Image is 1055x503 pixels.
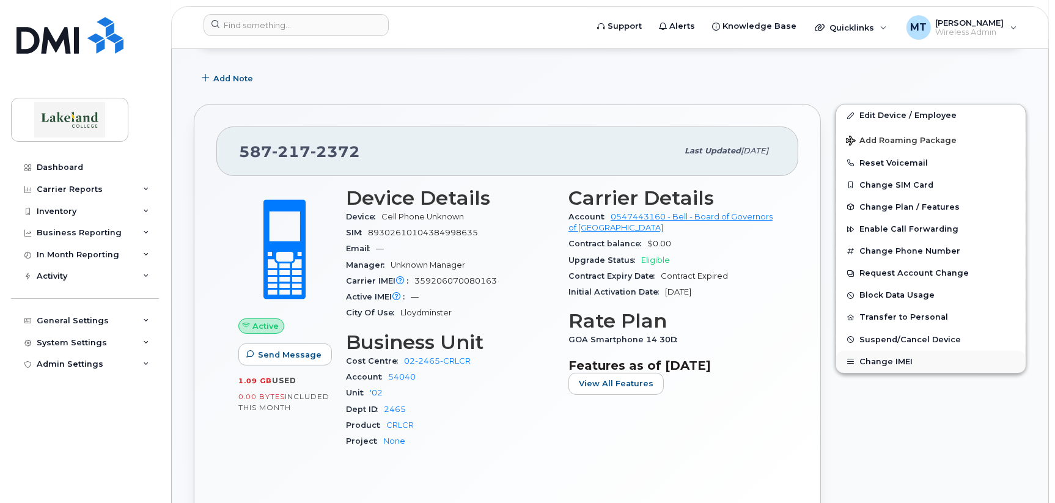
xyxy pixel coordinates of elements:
span: used [272,376,296,385]
a: Support [589,14,650,39]
a: 02-2465-CRLCR [404,356,471,365]
span: Email [346,244,376,253]
span: Upgrade Status [568,255,641,265]
span: Account [346,372,388,381]
h3: Carrier Details [568,187,776,209]
span: Active [252,320,279,332]
span: Unit [346,388,370,397]
span: [DATE] [665,287,691,296]
span: View All Features [579,378,653,389]
span: Product [346,420,386,430]
button: Request Account Change [836,262,1026,284]
a: 0547443160 - Bell - Board of Governors of [GEOGRAPHIC_DATA] [568,212,773,232]
span: $0.00 [647,239,671,248]
span: Quicklinks [829,23,874,32]
span: Add Note [213,73,253,84]
span: Device [346,212,381,221]
button: Send Message [238,343,332,365]
div: Quicklinks [806,15,895,40]
span: — [411,292,419,301]
span: Cell Phone Unknown [381,212,464,221]
span: Contract Expiry Date [568,271,661,281]
span: Alerts [669,20,695,32]
div: Margaret Templeton [898,15,1026,40]
span: included this month [238,392,329,412]
span: Last updated [685,146,741,155]
span: Send Message [258,349,322,361]
a: Alerts [650,14,704,39]
span: Dept ID [346,405,384,414]
button: Transfer to Personal [836,306,1026,328]
span: Account [568,212,611,221]
button: View All Features [568,373,664,395]
span: GOA Smartphone 14 30D [568,335,683,344]
span: City Of Use [346,308,400,317]
span: Cost Centre [346,356,404,365]
span: Enable Call Forwarding [859,225,958,234]
span: 89302610104384998635 [368,228,478,237]
span: 359206070080163 [414,276,497,285]
a: 2465 [384,405,406,414]
span: Contract balance [568,239,647,248]
span: SIM [346,228,368,237]
h3: Rate Plan [568,310,776,332]
span: Project [346,436,383,446]
button: Reset Voicemail [836,152,1026,174]
span: Carrier IMEI [346,276,414,285]
h3: Features as of [DATE] [568,358,776,373]
h3: Business Unit [346,331,554,353]
button: Change Plan / Features [836,196,1026,218]
h3: Device Details [346,187,554,209]
button: Change SIM Card [836,174,1026,196]
button: Suspend/Cancel Device [836,329,1026,351]
button: Change Phone Number [836,240,1026,262]
span: Knowledge Base [722,20,796,32]
span: Support [608,20,642,32]
span: Wireless Admin [936,28,1004,37]
span: [DATE] [741,146,768,155]
input: Find something... [204,14,389,36]
span: Contract Expired [661,271,728,281]
button: Block Data Usage [836,284,1026,306]
a: '02 [370,388,383,397]
span: 1.09 GB [238,376,272,385]
span: 587 [239,142,360,161]
span: Add Roaming Package [846,136,957,147]
button: Change IMEI [836,351,1026,373]
button: Enable Call Forwarding [836,218,1026,240]
span: Eligible [641,255,670,265]
button: Add Roaming Package [836,127,1026,152]
a: Edit Device / Employee [836,105,1026,127]
span: — [376,244,384,253]
span: 217 [272,142,311,161]
span: 2372 [311,142,360,161]
span: Initial Activation Date [568,287,665,296]
button: Add Note [194,67,263,89]
span: Lloydminster [400,308,452,317]
span: Suspend/Cancel Device [859,335,961,344]
span: Manager [346,260,391,270]
span: Active IMEI [346,292,411,301]
span: Unknown Manager [391,260,465,270]
span: 0.00 Bytes [238,392,285,401]
a: 54040 [388,372,416,381]
span: Change Plan / Features [859,202,960,211]
span: MT [910,20,927,35]
span: [PERSON_NAME] [936,18,1004,28]
a: CRLCR [386,420,414,430]
a: Knowledge Base [704,14,805,39]
a: None [383,436,405,446]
